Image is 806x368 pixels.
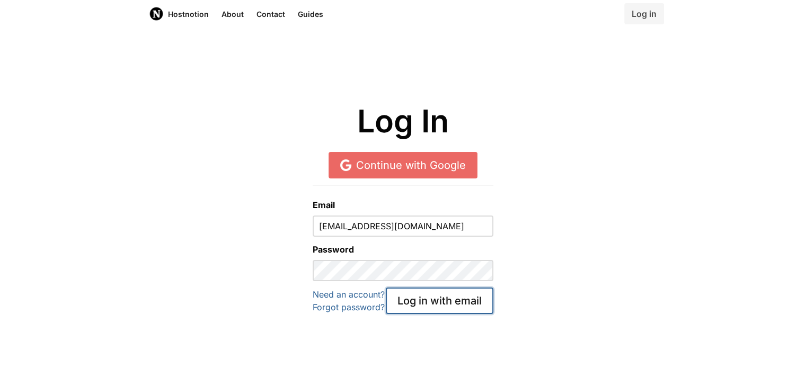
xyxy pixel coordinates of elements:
a: Need an account? [313,289,385,300]
label: Email [313,199,493,211]
img: Host Notion logo [149,6,164,21]
a: Log in [624,3,664,24]
h1: Log In [149,104,658,139]
a: Continue with Google [329,152,477,178]
label: Password [313,243,493,256]
button: Log in with email [386,288,493,314]
a: Forgot password? [313,302,385,312]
